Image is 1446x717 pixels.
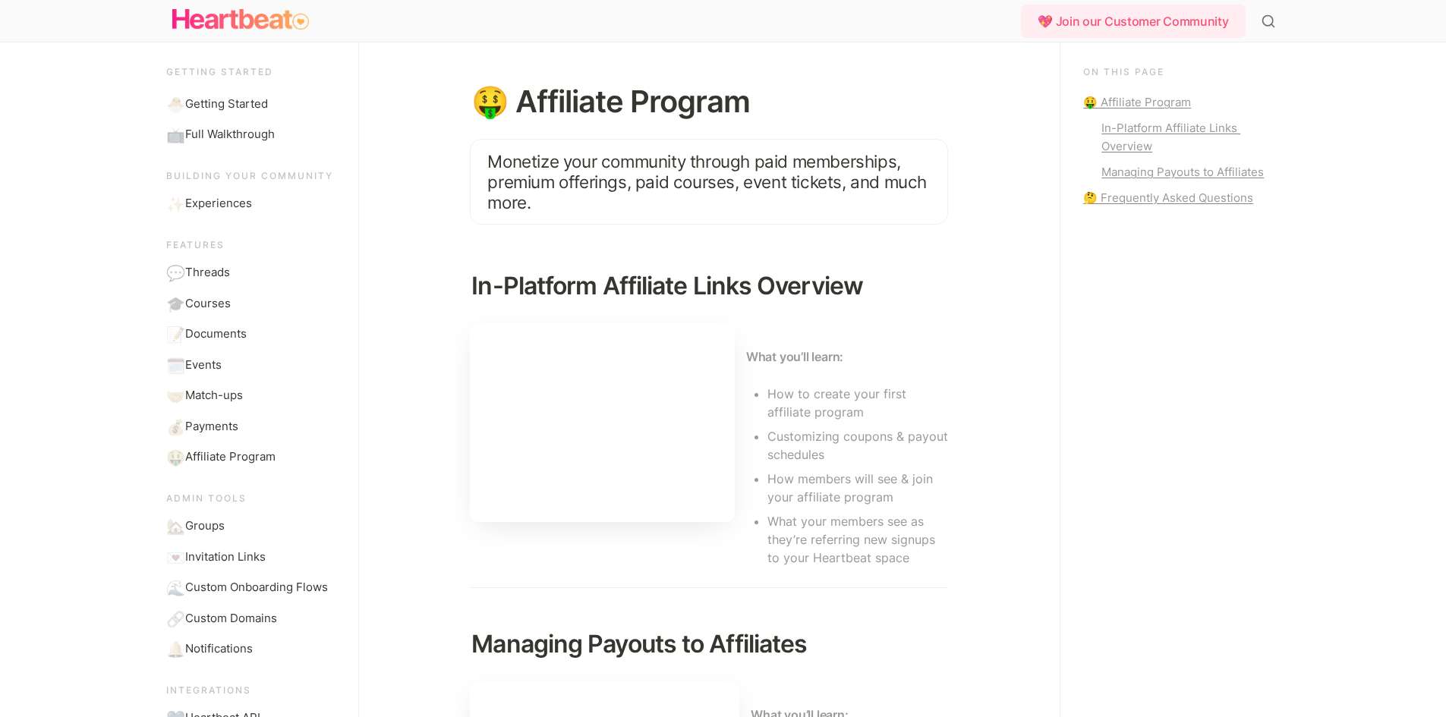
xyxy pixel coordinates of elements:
span: 💰 [166,418,181,433]
span: Affiliate Program [185,448,276,466]
a: Managing Payouts to Affiliates [1083,163,1269,181]
div: Managing Payouts to Affiliates [1101,163,1269,181]
a: 🌊Custom Onboarding Flows [160,573,347,602]
a: 📝Documents [160,319,347,349]
a: 🤑Affiliate Program [160,442,347,472]
span: Custom Domains [185,610,277,627]
span: 🗓️ [166,357,181,372]
span: 💬 [166,264,181,279]
a: 💰Payments [160,412,347,442]
span: Integrations [166,684,251,696]
a: 🤑 Affiliate Program [1083,93,1269,112]
span: 🤝 [166,387,181,402]
span: Match-ups [185,387,243,404]
div: 💖 Join our Customer Community [1021,5,1245,38]
li: What your members see as they’re referring new signups to your Heartbeat space [767,510,948,569]
a: 🔔Notifications [160,634,347,664]
span: ✨ [166,195,181,210]
a: In-Platform Affiliate Links Overview [1083,119,1269,156]
a: 🗓️Events [160,351,347,380]
a: 🤔 Frequently Asked Questions [1083,189,1269,207]
li: Customizing coupons & payout schedules [767,425,948,466]
span: Building your community [166,170,333,181]
span: Payments [185,418,238,436]
span: Monetize your community through paid memberships, premium offerings, paid courses, event tickets,... [487,151,931,212]
a: 🐣Getting Started [160,90,347,119]
li: How to create your first affiliate program [767,382,948,423]
a: 💖 Join our Customer Community [1021,5,1251,38]
span: Threads [185,264,230,281]
span: Admin Tools [166,492,247,504]
span: Getting started [166,66,273,77]
a: ✨Experiences [160,189,347,219]
span: Getting Started [185,96,268,113]
strong: What you’ll learn: [746,349,843,364]
span: On this page [1083,66,1164,77]
h1: 🤑 Affiliate Program [470,84,948,119]
a: 💬Threads [160,258,347,288]
span: 🏡 [166,517,181,533]
a: 💌Invitation Links [160,542,347,572]
h2: In-Platform Affiliate Links Overview [470,266,948,307]
a: 📺Full Walkthrough [160,120,347,149]
a: 🏡Groups [160,511,347,541]
span: Notifications [185,640,253,658]
span: 📝 [166,325,181,341]
span: 🎓 [166,295,181,310]
span: 🐣 [166,96,181,111]
span: Courses [185,295,231,313]
span: 🔔 [166,640,181,656]
a: 🔗Custom Domains [160,604,347,634]
span: Documents [185,325,247,343]
li: How members will see & join your affiliate program [767,467,948,508]
span: Experiences [185,195,252,212]
h2: Managing Payouts to Affiliates [470,624,948,665]
span: 📺 [166,126,181,141]
span: Events [185,357,222,374]
span: 💌 [166,549,181,564]
span: Invitation Links [185,549,266,566]
span: 🤑 [166,448,181,464]
span: 🌊 [166,579,181,594]
span: 🔗 [166,610,181,625]
a: 🤝Match-ups [160,381,347,410]
img: Logo [172,5,309,35]
a: 🎓Courses [160,289,347,319]
span: Groups [185,517,225,535]
div: In-Platform Affiliate Links Overview [1101,119,1269,156]
span: Custom Onboarding Flows [185,579,328,596]
iframe: www.loom.com [470,323,735,521]
span: Features [166,239,225,250]
span: Full Walkthrough [185,126,275,143]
